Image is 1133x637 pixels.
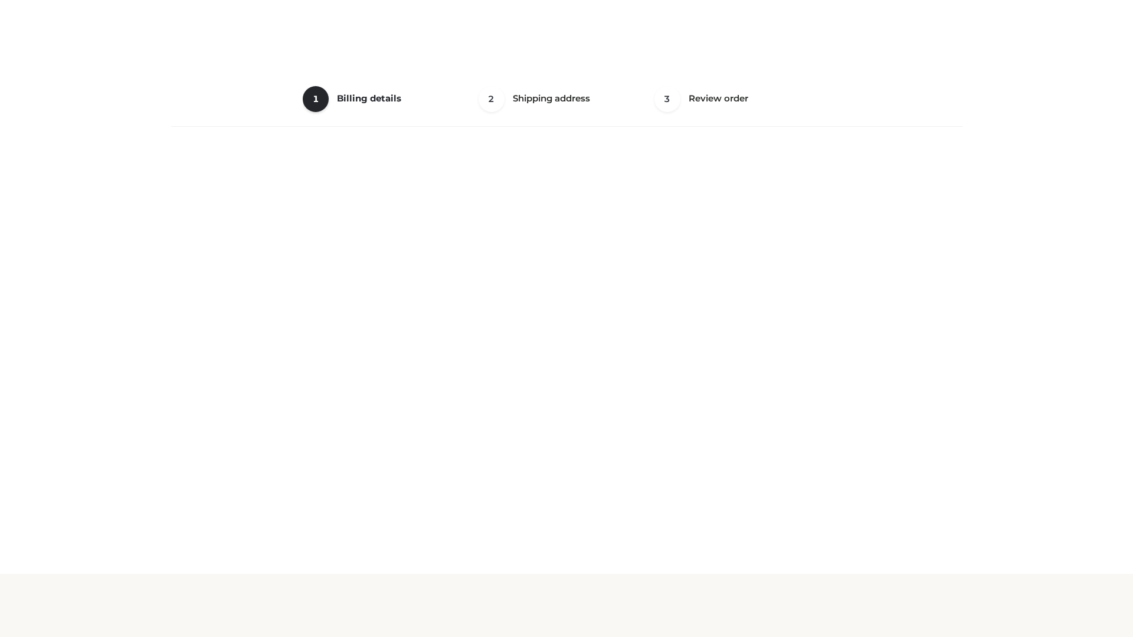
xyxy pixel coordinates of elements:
span: 2 [479,86,505,112]
span: Review order [689,93,748,104]
span: Billing details [337,93,401,104]
span: 3 [654,86,680,112]
span: Shipping address [513,93,590,104]
span: 1 [303,86,329,112]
